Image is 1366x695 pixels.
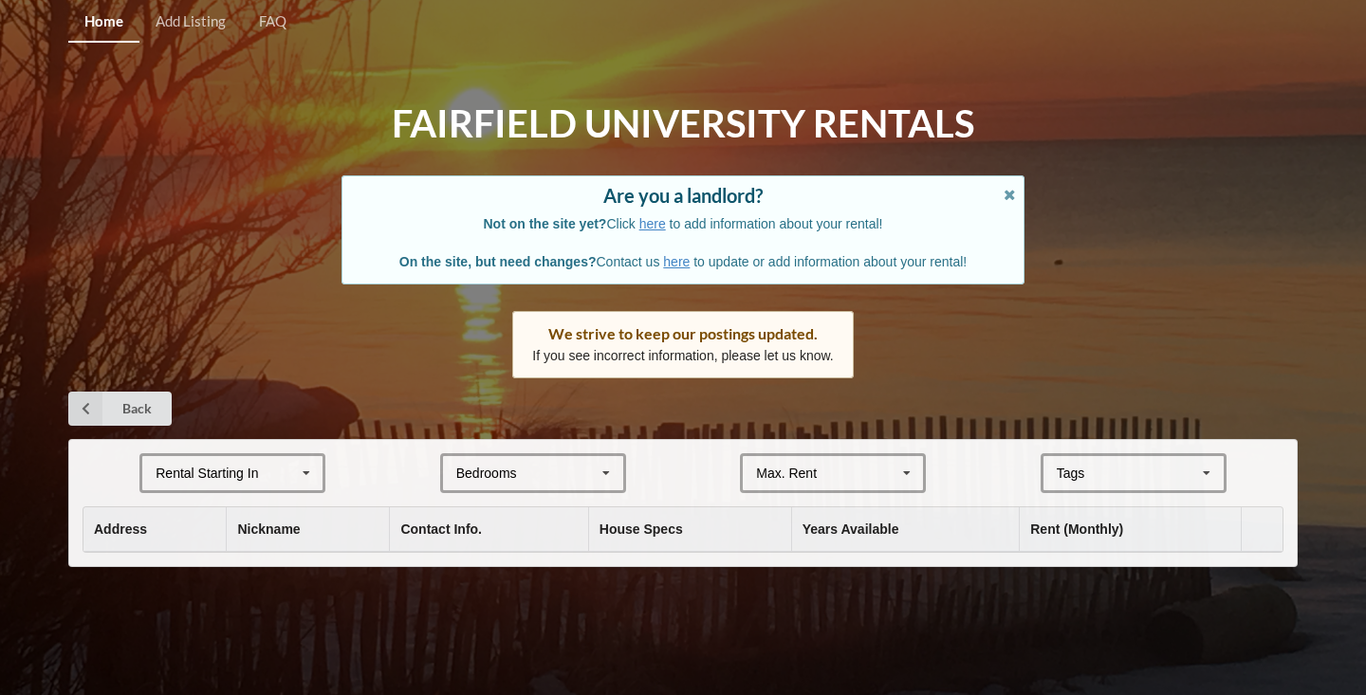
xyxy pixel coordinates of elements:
[484,216,607,231] b: Not on the site yet?
[456,466,517,480] div: Bedrooms
[663,254,690,269] a: here
[532,324,834,343] div: We strive to keep our postings updated.
[389,507,587,552] th: Contact Info.
[226,507,389,552] th: Nickname
[791,507,1020,552] th: Years Available
[243,2,303,43] a: FAQ
[83,507,226,552] th: Address
[532,346,834,365] p: If you see incorrect information, please let us know.
[68,392,172,426] a: Back
[399,254,597,269] b: On the site, but need changes?
[484,216,883,231] span: Click to add information about your rental!
[588,507,791,552] th: House Specs
[361,186,1005,205] div: Are you a landlord?
[399,254,967,269] span: Contact us to update or add information about your rental!
[1019,507,1240,552] th: Rent (Monthly)
[1052,463,1113,485] div: Tags
[756,466,817,480] div: Max. Rent
[392,100,974,148] h1: Fairfield University Rentals
[139,2,242,43] a: Add Listing
[156,466,258,480] div: Rental Starting In
[639,216,666,231] a: here
[68,2,139,43] a: Home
